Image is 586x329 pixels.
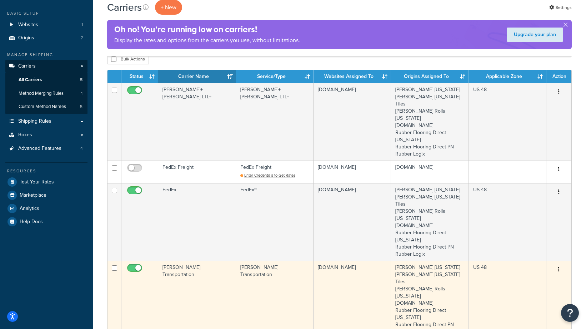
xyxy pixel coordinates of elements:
[5,60,87,114] li: Carriers
[5,73,87,87] li: All Carriers
[19,77,42,83] span: All Carriers
[18,146,61,152] span: Advanced Features
[5,215,87,228] a: Help Docs
[20,192,46,198] span: Marketplace
[80,77,82,83] span: 5
[5,100,87,113] a: Custom Method Names 5
[18,118,51,124] span: Shipping Rules
[20,219,43,225] span: Help Docs
[5,60,87,73] a: Carriers
[391,161,469,183] td: [DOMAIN_NAME]
[314,70,391,83] th: Websites Assigned To: activate to sort column ascending
[391,83,469,161] td: [PERSON_NAME] [US_STATE] [PERSON_NAME] [US_STATE] Tiles [PERSON_NAME] Rolls [US_STATE] [DOMAIN_NA...
[5,31,87,45] li: Origins
[469,183,546,261] td: US 48
[19,104,66,110] span: Custom Method Names
[114,24,300,35] h4: Oh no! You’re running low on carriers!
[314,183,391,261] td: [DOMAIN_NAME]
[236,183,314,261] td: FedEx®
[114,35,300,45] p: Display the rates and options from the carriers you use, without limitations.
[561,304,579,322] button: Open Resource Center
[236,83,314,161] td: [PERSON_NAME]+[PERSON_NAME] LTL+
[81,35,83,41] span: 7
[5,10,87,16] div: Basic Setup
[5,128,87,142] a: Boxes
[158,183,236,261] td: FedEx
[20,179,54,185] span: Test Your Rates
[507,28,563,42] a: Upgrade your plan
[5,115,87,128] a: Shipping Rules
[391,183,469,261] td: [PERSON_NAME] [US_STATE] [PERSON_NAME] [US_STATE] Tiles [PERSON_NAME] Rolls [US_STATE] [DOMAIN_NA...
[18,63,36,69] span: Carriers
[236,161,314,183] td: FedEx Freight
[5,100,87,113] li: Custom Method Names
[5,189,87,202] a: Marketplace
[5,31,87,45] a: Origins 7
[5,142,87,155] li: Advanced Features
[158,161,236,183] td: FedEx Freight
[314,83,391,161] td: [DOMAIN_NAME]
[244,172,295,178] span: Enter Credentials to Get Rates
[19,90,64,97] span: Method Merging Rules
[80,146,83,152] span: 4
[5,87,87,100] a: Method Merging Rules 1
[107,0,142,14] h1: Carriers
[158,83,236,161] td: [PERSON_NAME]+[PERSON_NAME] LTL+
[158,70,236,83] th: Carrier Name: activate to sort column ascending
[5,176,87,188] a: Test Your Rates
[314,161,391,183] td: [DOMAIN_NAME]
[5,202,87,215] a: Analytics
[18,35,34,41] span: Origins
[5,73,87,87] a: All Carriers 5
[18,132,32,138] span: Boxes
[5,87,87,100] li: Method Merging Rules
[5,18,87,31] a: Websites 1
[236,70,314,83] th: Service/Type: activate to sort column ascending
[18,22,38,28] span: Websites
[391,70,469,83] th: Origins Assigned To: activate to sort column ascending
[5,52,87,58] div: Manage Shipping
[121,70,158,83] th: Status: activate to sort column ascending
[80,104,82,110] span: 5
[20,206,39,212] span: Analytics
[5,18,87,31] li: Websites
[81,90,82,97] span: 1
[469,83,546,161] td: US 48
[240,172,295,178] a: Enter Credentials to Get Rates
[549,3,572,13] a: Settings
[81,22,83,28] span: 1
[469,70,546,83] th: Applicable Zone: activate to sort column ascending
[5,142,87,155] a: Advanced Features 4
[5,168,87,174] div: Resources
[107,54,149,64] button: Bulk Actions
[546,70,571,83] th: Action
